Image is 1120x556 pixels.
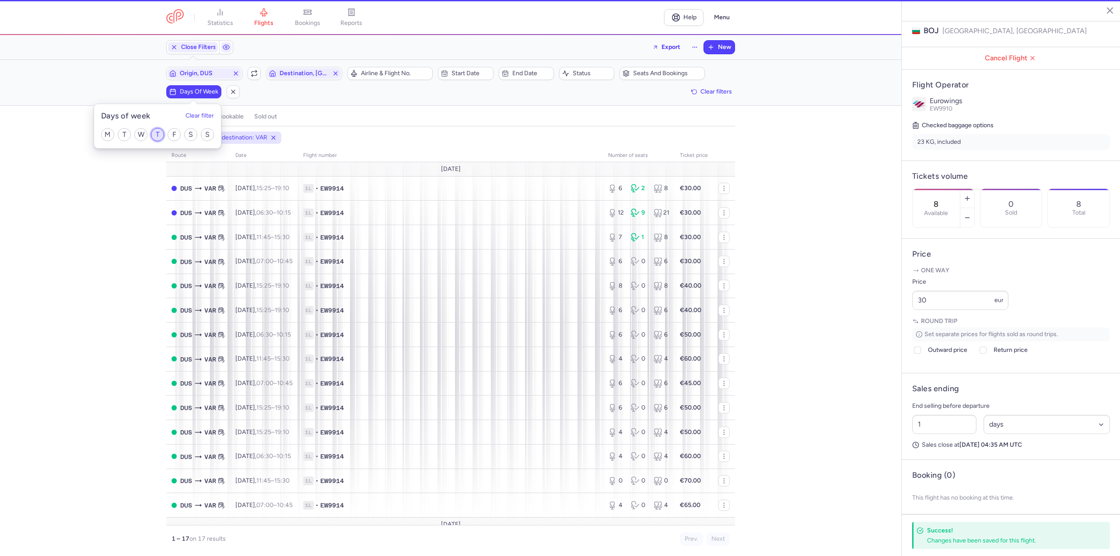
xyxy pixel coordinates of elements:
[912,441,1110,449] p: Sales close at
[654,281,669,290] div: 8
[700,88,732,95] span: Clear filters
[315,281,318,290] span: •
[315,257,318,266] span: •
[235,428,289,436] span: [DATE],
[276,209,291,216] time: 10:15
[256,233,290,241] span: –
[608,208,624,217] div: 12
[303,379,314,388] span: 1L
[204,306,216,315] span: VAR
[680,233,701,241] strong: €30.00
[631,257,647,266] div: 0
[180,427,192,437] span: DUS
[180,452,192,462] span: DUS
[927,536,1091,545] div: Changes have been saved for this flight.
[207,19,233,27] span: statistics
[181,44,216,51] span: Close Filters
[912,384,959,394] h4: Sales ending
[320,428,344,437] span: EW9914
[608,257,624,266] div: 6
[204,427,216,437] span: VAR
[320,306,344,315] span: EW9914
[180,330,192,340] span: DUS
[619,67,705,80] button: Seats and bookings
[912,291,1008,310] input: ---
[631,403,647,412] div: 0
[204,476,216,486] span: VAR
[275,184,289,192] time: 19:10
[315,233,318,242] span: •
[631,184,647,193] div: 2
[256,184,271,192] time: 15:25
[608,354,624,363] div: 4
[256,331,291,338] span: –
[1008,200,1014,208] p: 0
[256,209,291,216] span: –
[256,257,273,265] time: 07:00
[1072,209,1085,216] p: Total
[320,330,344,339] span: EW9914
[166,85,221,98] button: Days of week
[608,184,624,193] div: 6
[994,296,1004,304] span: eur
[438,67,493,80] button: Start date
[315,354,318,363] span: •
[320,476,344,485] span: EW9914
[912,327,1110,341] p: Set separate prices for flights sold as round trips.
[275,306,289,314] time: 19:10
[275,428,289,436] time: 19:10
[315,452,318,461] span: •
[204,281,216,291] span: Varna, Varna, Bulgaria
[688,85,735,98] button: Clear filters
[315,501,318,510] span: •
[204,354,216,364] span: VAR
[295,19,320,27] span: bookings
[171,235,177,240] span: OPEN
[912,487,1110,508] p: This flight has no booking at this time.
[912,266,1110,275] p: One way
[631,354,647,363] div: 0
[959,441,1022,448] strong: [DATE] 04:35 AM UTC
[680,209,701,216] strong: €30.00
[680,532,703,546] button: Prev.
[924,25,939,36] span: BOJ
[235,282,289,289] span: [DATE],
[256,428,271,436] time: 15:25
[1076,200,1081,208] p: 8
[441,166,461,173] span: [DATE]
[631,306,647,315] div: 0
[256,282,271,289] time: 15:25
[707,532,730,546] button: Next
[303,233,314,242] span: 1L
[222,133,267,142] span: destination: VAR
[499,67,554,80] button: End date
[631,208,647,217] div: 9
[930,105,952,112] span: EW9910
[204,184,216,193] span: Varna, Varna, Bulgaria
[298,149,603,162] th: Flight number
[608,476,624,485] div: 0
[166,149,230,162] th: route
[180,281,192,291] span: Düsseldorf International Airport, Düsseldorf, Germany
[680,477,701,484] strong: €70.00
[256,379,293,387] span: –
[631,379,647,388] div: 0
[631,330,647,339] div: 0
[303,403,314,412] span: 1L
[276,452,291,460] time: 10:15
[286,8,329,27] a: bookings
[654,306,669,315] div: 6
[315,208,318,217] span: •
[680,355,701,362] strong: €60.00
[256,355,271,362] time: 11:45
[441,521,461,528] span: [DATE]
[315,428,318,437] span: •
[704,41,735,54] button: New
[235,184,289,192] span: [DATE],
[198,8,242,27] a: statistics
[180,379,192,388] span: DUS
[256,404,289,411] span: –
[167,41,219,54] button: Close Filters
[204,233,216,242] span: Varna, Varna, Bulgaria
[315,184,318,193] span: •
